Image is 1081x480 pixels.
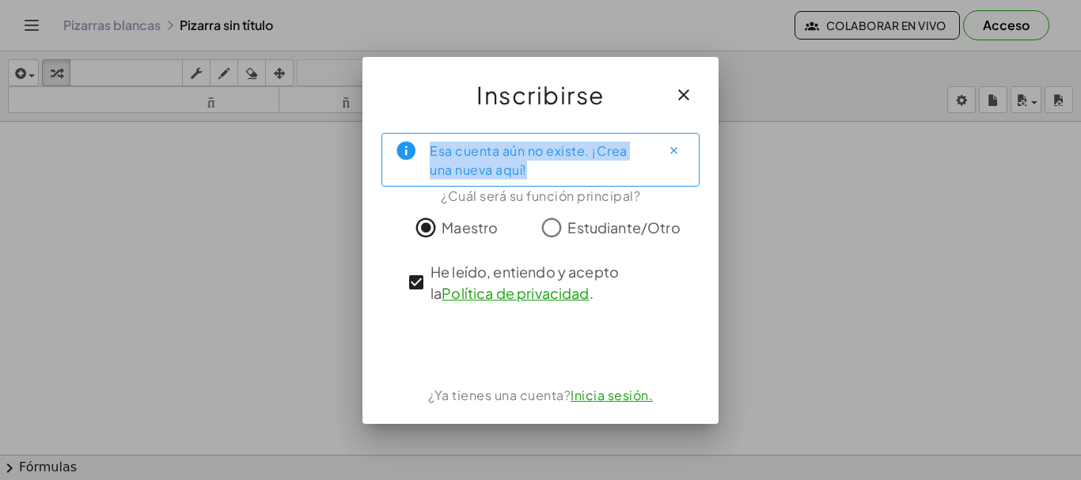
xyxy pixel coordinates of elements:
a: Inicia sesión. [571,387,653,403]
font: Inscribirse [476,80,605,110]
font: . [590,284,594,302]
font: Maestro [442,218,498,236]
a: Política de privacidad [442,284,589,302]
iframe: Botón Iniciar sesión con Google [442,327,640,362]
font: Estudiante/Otro [567,218,680,236]
font: ¿Cuál será su función principal? [441,187,640,204]
font: He leído, entiendo y acepto la [431,263,619,302]
font: Esa cuenta aún no existe. ¡Crea una nueva aquí! [430,142,628,178]
button: Cerca [661,138,686,164]
font: ¿Ya tienes una cuenta? [428,387,571,403]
